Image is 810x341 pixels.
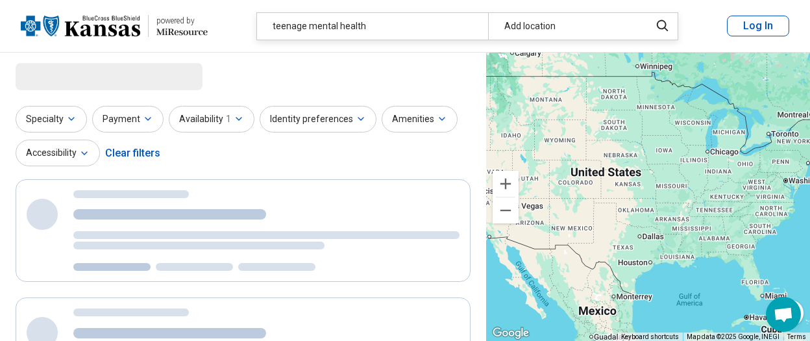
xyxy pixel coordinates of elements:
[493,197,519,223] button: Zoom out
[169,106,254,133] button: Availability1
[21,10,208,42] a: Blue Cross Blue Shield Kansaspowered by
[787,333,806,340] a: Terms (opens in new tab)
[226,112,231,126] span: 1
[687,333,779,340] span: Map data ©2025 Google, INEGI
[727,16,789,36] button: Log In
[260,106,376,133] button: Identity preferences
[16,140,100,166] button: Accessibility
[382,106,458,133] button: Amenities
[257,13,488,40] div: teenage mental health
[488,13,642,40] div: Add location
[16,63,125,89] span: Loading...
[493,171,519,197] button: Zoom in
[766,297,801,332] div: Open chat
[92,106,164,133] button: Payment
[105,138,160,169] div: Clear filters
[21,10,140,42] img: Blue Cross Blue Shield Kansas
[156,15,208,27] div: powered by
[16,106,87,133] button: Specialty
